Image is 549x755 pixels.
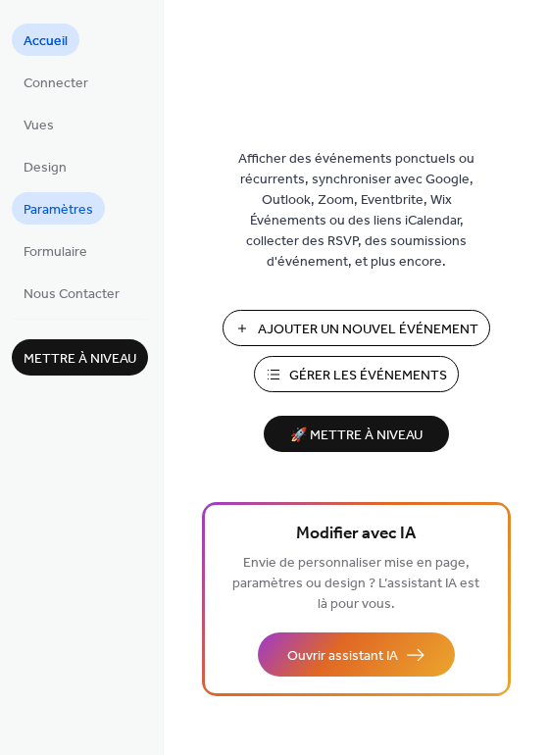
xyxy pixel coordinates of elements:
[12,192,105,225] a: Paramètres
[24,284,120,305] span: Nous Contacter
[258,632,455,677] button: Ouvrir assistant IA
[232,550,479,618] span: Envie de personnaliser mise en page, paramètres ou design ? L’assistant IA est là pour vous.
[258,320,478,340] span: Ajouter Un Nouvel Événement
[24,31,68,52] span: Accueil
[12,339,148,376] button: Mettre à niveau
[254,356,459,392] button: Gérer les Événements
[24,242,87,263] span: Formulaire
[12,234,99,267] a: Formulaire
[12,66,100,98] a: Connecter
[24,158,67,178] span: Design
[223,310,490,346] button: Ajouter Un Nouvel Événement
[12,150,78,182] a: Design
[275,423,437,449] span: 🚀 Mettre à niveau
[24,74,88,94] span: Connecter
[24,349,136,370] span: Mettre à niveau
[264,416,449,452] button: 🚀 Mettre à niveau
[12,24,79,56] a: Accueil
[24,116,54,136] span: Vues
[289,366,447,386] span: Gérer les Événements
[225,149,489,273] span: Afficher des événements ponctuels ou récurrents, synchroniser avec Google, Outlook, Zoom, Eventbr...
[296,521,416,548] span: Modifier avec IA
[287,646,398,667] span: Ouvrir assistant IA
[24,200,93,221] span: Paramètres
[12,108,66,140] a: Vues
[12,277,131,309] a: Nous Contacter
